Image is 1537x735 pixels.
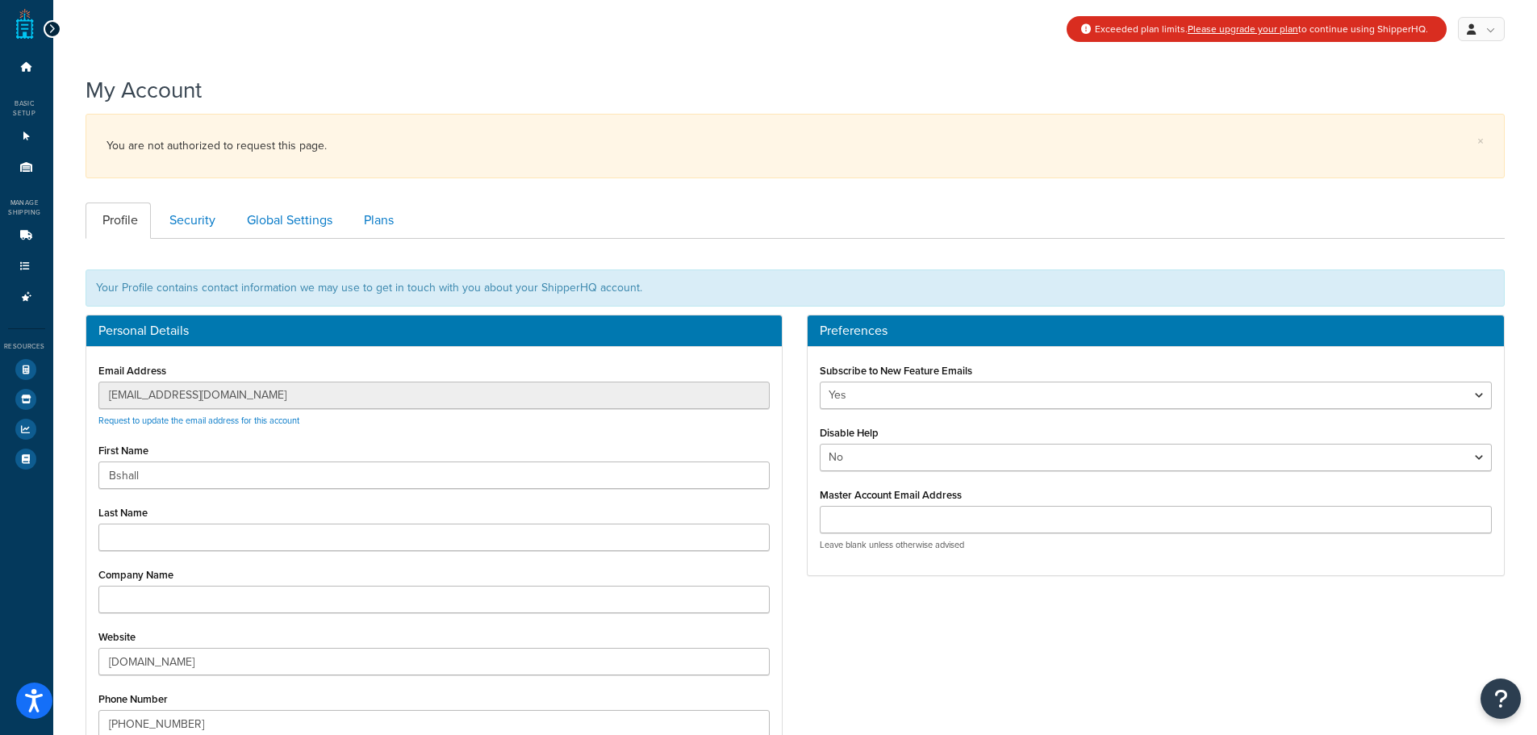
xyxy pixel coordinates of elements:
button: Open Resource Center [1481,679,1521,719]
label: Company Name [98,569,173,581]
p: Leave blank unless otherwise advised [820,539,1492,551]
a: Profile [86,203,151,239]
li: Dashboard [8,52,45,82]
li: Origins [8,152,45,182]
li: Test Your Rates [8,355,45,384]
a: Plans [347,203,407,239]
label: Last Name [98,507,148,519]
li: Carriers [8,221,45,251]
h1: My Account [86,74,202,106]
label: Subscribe to New Feature Emails [820,365,972,377]
li: Advanced Features [8,282,45,312]
li: Shipping Rules [8,252,45,282]
label: Phone Number [98,693,168,705]
label: Master Account Email Address [820,489,962,501]
a: Global Settings [230,203,345,239]
a: Please upgrade your plan [1188,22,1298,36]
div: You are not authorized to request this page. [107,135,1484,157]
li: Websites [8,122,45,152]
label: Website [98,631,136,643]
a: Security [152,203,228,239]
li: Help Docs [8,445,45,474]
label: First Name [98,445,148,457]
h3: Preferences [820,324,1492,338]
div: Your Profile contains contact information we may use to get in touch with you about your ShipperH... [86,269,1505,307]
a: × [1477,135,1484,148]
a: Request to update the email address for this account [98,414,299,427]
label: Disable Help [820,427,879,439]
label: Email Address [98,365,166,377]
li: Marketplace [8,385,45,414]
a: ShipperHQ Home [16,8,34,40]
span: Exceeded plan limits. to continue using ShipperHQ. [1095,22,1428,36]
h3: Personal Details [98,324,771,338]
li: Analytics [8,415,45,444]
